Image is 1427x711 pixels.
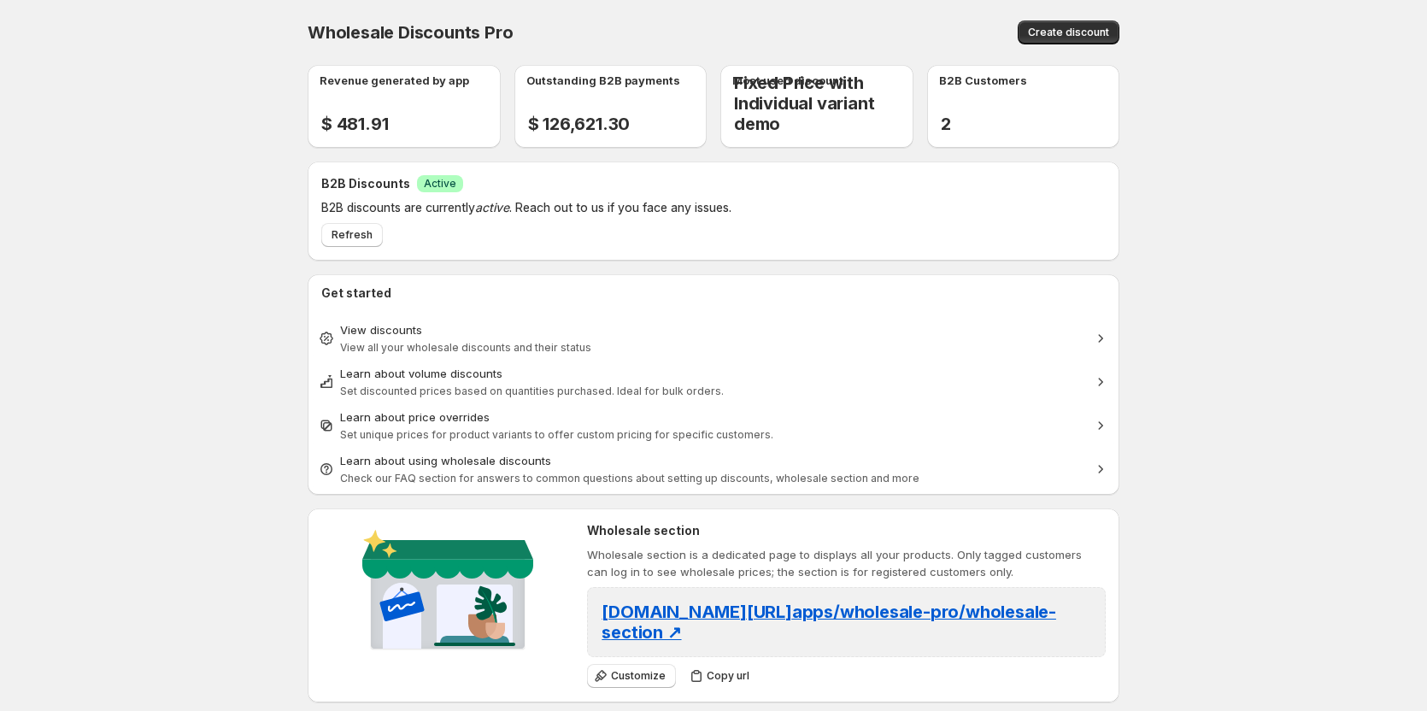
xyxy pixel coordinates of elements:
img: Wholesale section [355,522,540,664]
p: B2B Customers [939,72,1027,89]
span: Active [424,177,456,191]
span: Customize [611,669,666,683]
button: Refresh [321,223,383,247]
span: Refresh [332,228,373,242]
span: Check our FAQ section for answers to common questions about setting up discounts, wholesale secti... [340,472,919,485]
h2: $ 126,621.30 [528,114,708,134]
em: active [475,200,509,214]
p: Outstanding B2B payments [526,72,680,89]
span: View all your wholesale discounts and their status [340,341,591,354]
button: Customize [587,664,676,688]
span: Set unique prices for product variants to offer custom pricing for specific customers. [340,428,773,441]
span: Create discount [1028,26,1109,39]
div: Learn about price overrides [340,408,1087,426]
h2: $ 481.91 [321,114,501,134]
h2: Get started [321,285,1106,302]
p: Revenue generated by app [320,72,469,89]
div: Learn about using wholesale discounts [340,452,1087,469]
button: Copy url [683,664,760,688]
span: [DOMAIN_NAME][URL] apps/wholesale-pro/wholesale-section ↗ [602,602,1056,643]
p: Wholesale section is a dedicated page to displays all your products. Only tagged customers can lo... [587,546,1106,580]
p: B2B discounts are currently . Reach out to us if you face any issues. [321,199,1003,216]
span: Set discounted prices based on quantities purchased. Ideal for bulk orders. [340,385,724,397]
span: Copy url [707,669,749,683]
button: Create discount [1018,21,1119,44]
p: Most used discount [732,72,843,89]
a: [DOMAIN_NAME][URL]apps/wholesale-pro/wholesale-section ↗ [602,607,1056,641]
span: Wholesale Discounts Pro [308,22,513,43]
h2: 2 [941,114,1120,134]
div: Learn about volume discounts [340,365,1087,382]
h2: Wholesale section [587,522,1106,539]
div: View discounts [340,321,1087,338]
h2: B2B Discounts [321,175,410,192]
h2: Fixed Price with Individual variant demo [734,73,913,134]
